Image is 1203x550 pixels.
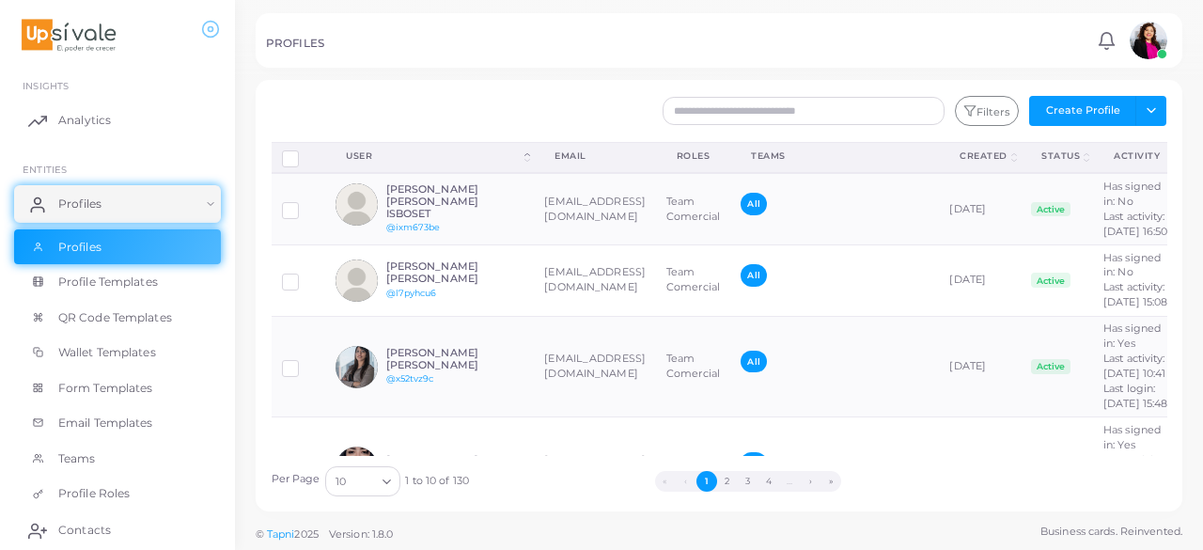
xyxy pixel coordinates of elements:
td: [DATE] [939,316,1021,417]
a: Profile Templates [14,264,221,300]
span: Profiles [58,239,102,256]
td: [EMAIL_ADDRESS][DOMAIN_NAME] [534,316,656,417]
span: All [741,351,766,372]
button: Go to page 4 [758,471,779,492]
td: [EMAIL_ADDRESS][DOMAIN_NAME] [534,417,656,519]
div: Status [1041,149,1080,163]
span: 1 to 10 of 130 [405,474,469,489]
img: avatar [1130,22,1167,59]
a: Profile Roles [14,476,221,511]
button: Filters [955,96,1019,126]
img: avatar [336,259,378,302]
button: Go to page 1 [696,471,717,492]
span: Wallet Templates [58,344,156,361]
a: Teams [14,441,221,477]
td: Team Comercial [656,316,731,417]
a: @ixm673be [386,222,441,232]
td: [DATE] [939,173,1021,244]
img: avatar [336,447,378,489]
span: ENTITIES [23,164,67,175]
div: Email [555,149,635,163]
th: Row-selection [272,142,326,173]
span: Last activity: [DATE] 08:37 [1103,453,1169,481]
a: @x52tvz9c [386,373,434,384]
span: Last activity: [DATE] 16:50 [1103,210,1167,238]
span: Teams [58,450,96,467]
td: [DATE] [939,245,1021,317]
span: QR Code Templates [58,309,172,326]
ul: Pagination [469,471,1027,492]
img: avatar [336,346,378,388]
a: Email Templates [14,405,221,441]
span: Contacts [58,522,111,539]
span: Analytics [58,112,111,129]
td: Team Comercial [656,417,731,519]
span: Has signed in: No [1103,180,1161,208]
button: Go to next page [800,471,820,492]
span: Has signed in: Yes [1103,423,1161,451]
td: [EMAIL_ADDRESS][DOMAIN_NAME] [534,245,656,317]
h6: [PERSON_NAME] [PERSON_NAME] [386,260,524,285]
span: Business cards. Reinvented. [1040,524,1182,540]
div: activity [1114,149,1160,163]
span: INSIGHTS [23,80,69,91]
span: Form Templates [58,380,153,397]
span: Active [1031,359,1070,374]
div: Teams [751,149,918,163]
span: 2025 [294,526,318,542]
td: [DATE] [939,417,1021,519]
div: Created [960,149,1008,163]
a: Contacts [14,511,221,549]
h5: PROFILES [266,37,324,50]
a: Profiles [14,185,221,223]
a: avatar [1124,22,1172,59]
span: Profile Roles [58,485,130,502]
span: All [741,264,766,286]
label: Per Page [272,472,320,487]
td: [EMAIL_ADDRESS][DOMAIN_NAME] [534,173,656,244]
button: Go to page 2 [717,471,738,492]
span: Last login: [DATE] 15:48 [1103,382,1167,410]
div: Search for option [325,466,400,496]
span: Email Templates [58,415,153,432]
td: Team Comercial [656,173,731,244]
button: Go to page 3 [738,471,758,492]
h6: [PERSON_NAME] [386,454,524,466]
span: All [741,193,766,214]
span: Has signed in: Yes [1103,322,1161,350]
a: Profiles [14,229,221,265]
input: Search for option [348,471,375,492]
a: Analytics [14,102,221,139]
div: User [346,149,521,163]
button: Go to last page [820,471,841,492]
h6: [PERSON_NAME] [PERSON_NAME] ISBOSET [386,183,524,221]
span: Profiles [58,196,102,212]
span: © [256,526,393,542]
a: Tapni [267,527,295,541]
button: Create Profile [1029,96,1136,126]
span: Active [1031,202,1070,217]
h6: [PERSON_NAME] [PERSON_NAME] [386,347,524,371]
div: Roles [677,149,711,163]
span: 10 [336,472,346,492]
img: avatar [336,183,378,226]
span: Last activity: [DATE] 10:41 [1103,352,1165,380]
span: Active [1031,273,1070,288]
span: Profile Templates [58,274,158,291]
a: @l7pyhcu6 [386,288,437,298]
a: Form Templates [14,370,221,406]
a: Wallet Templates [14,335,221,370]
a: QR Code Templates [14,300,221,336]
span: All [741,452,766,474]
span: Last activity: [DATE] 15:08 [1103,280,1167,308]
img: logo [17,18,121,53]
td: Team Comercial [656,245,731,317]
span: Version: 1.8.0 [329,527,394,541]
span: Has signed in: No [1103,251,1161,279]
